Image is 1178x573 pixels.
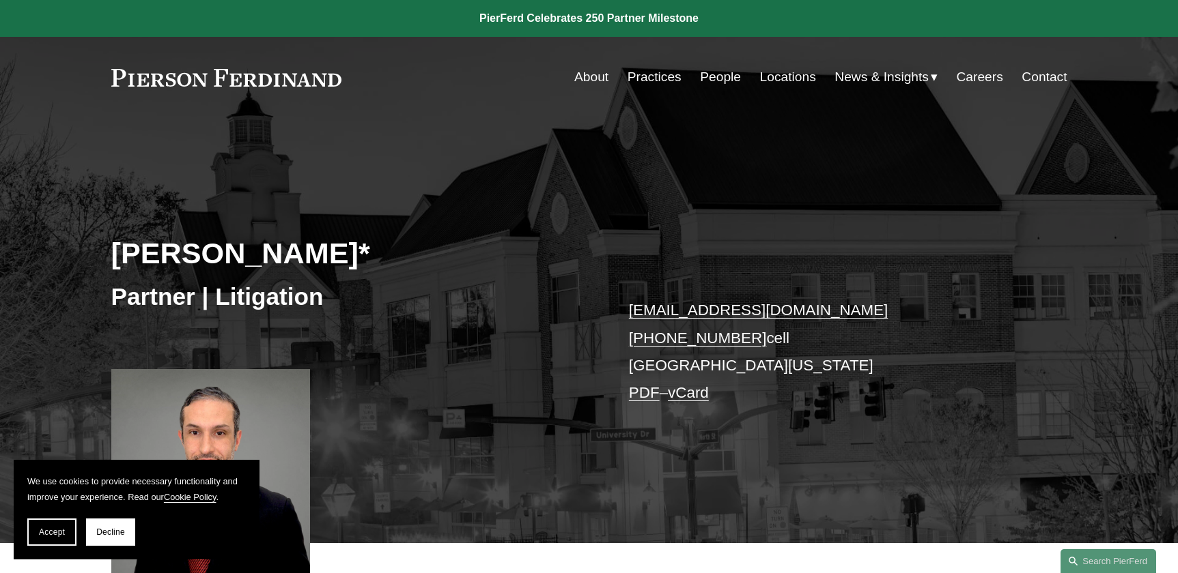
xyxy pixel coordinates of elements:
[835,64,938,90] a: folder dropdown
[14,460,260,559] section: Cookie banner
[700,64,741,90] a: People
[629,302,888,319] a: [EMAIL_ADDRESS][DOMAIN_NAME]
[574,64,608,90] a: About
[86,518,135,546] button: Decline
[39,527,65,537] span: Accept
[629,384,660,401] a: PDF
[629,297,1027,407] p: cell [GEOGRAPHIC_DATA][US_STATE] –
[760,64,816,90] a: Locations
[629,329,767,347] a: [PHONE_NUMBER]
[111,282,589,312] h3: Partner | Litigation
[957,64,1003,90] a: Careers
[27,518,76,546] button: Accept
[628,64,682,90] a: Practices
[164,492,216,502] a: Cookie Policy
[835,65,929,89] span: News & Insights
[96,527,125,537] span: Decline
[668,384,709,401] a: vCard
[111,235,589,271] h2: [PERSON_NAME]*
[27,473,246,505] p: We use cookies to provide necessary functionality and improve your experience. Read our .
[1022,64,1067,90] a: Contact
[1061,549,1156,573] a: Search this site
